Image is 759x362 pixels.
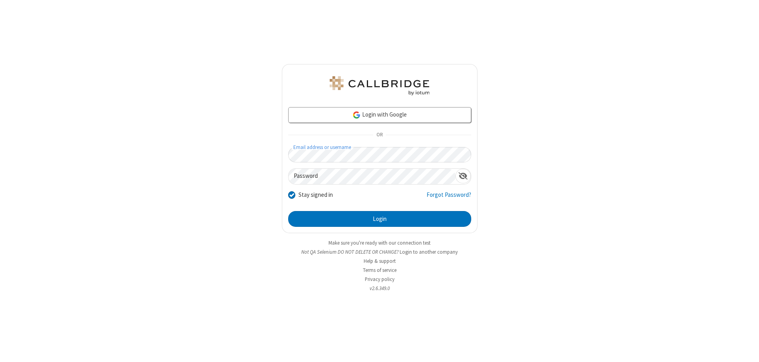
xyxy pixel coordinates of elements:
li: Not QA Selenium DO NOT DELETE OR CHANGE? [282,248,478,256]
button: Login to another company [400,248,458,256]
a: Terms of service [363,267,396,273]
button: Login [288,211,471,227]
a: Privacy policy [365,276,395,283]
label: Stay signed in [298,190,333,200]
a: Help & support [364,258,396,264]
span: OR [373,130,386,141]
a: Make sure you're ready with our connection test [329,239,430,246]
a: Forgot Password? [427,190,471,206]
img: QA Selenium DO NOT DELETE OR CHANGE [328,76,431,95]
div: Show password [455,169,471,183]
input: Password [289,169,455,184]
li: v2.6.349.0 [282,285,478,292]
input: Email address or username [288,147,471,162]
img: google-icon.png [352,111,361,119]
a: Login with Google [288,107,471,123]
